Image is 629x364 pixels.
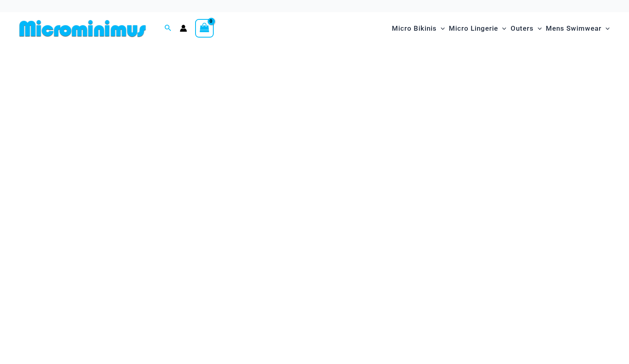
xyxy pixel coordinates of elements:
a: Micro BikinisMenu ToggleMenu Toggle [390,16,447,41]
a: Account icon link [180,25,187,32]
a: View Shopping Cart, empty [195,19,214,38]
span: Menu Toggle [437,18,445,39]
span: Menu Toggle [602,18,610,39]
span: Menu Toggle [534,18,542,39]
nav: Site Navigation [389,15,613,42]
a: Mens SwimwearMenu ToggleMenu Toggle [544,16,612,41]
img: MM SHOP LOGO FLAT [16,19,149,38]
a: OutersMenu ToggleMenu Toggle [509,16,544,41]
span: Outers [511,18,534,39]
a: Search icon link [164,23,172,34]
span: Micro Lingerie [449,18,498,39]
span: Mens Swimwear [546,18,602,39]
span: Menu Toggle [498,18,506,39]
a: Micro LingerieMenu ToggleMenu Toggle [447,16,508,41]
span: Micro Bikinis [392,18,437,39]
